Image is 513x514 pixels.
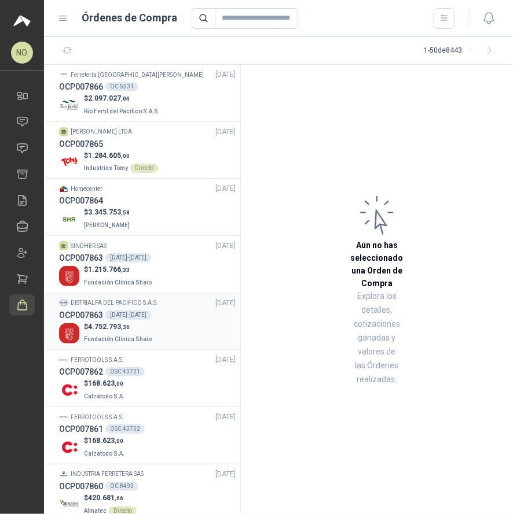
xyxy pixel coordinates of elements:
[84,508,107,514] span: Almatec
[88,494,123,502] span: 420.681
[71,71,204,80] p: Ferretería [GEOGRAPHIC_DATA][PERSON_NAME]
[215,412,236,423] span: [DATE]
[59,480,103,493] h3: OCP007860
[424,42,499,60] div: 1 - 50 de 8443
[121,267,130,273] span: ,33
[59,413,68,422] img: Company Logo
[84,207,132,218] p: $
[121,95,130,102] span: ,04
[88,379,123,387] span: 168.623
[84,165,128,171] span: Industrias Tomy
[59,183,236,231] a: Company LogoHomecenter[DATE] OCP007864Company Logo$3.345.753,58[PERSON_NAME]
[121,209,130,216] span: ,58
[351,239,404,290] h3: Aún no has seleccionado una Orden de Compra
[354,290,400,387] p: Explora los detalles, cotizaciones ganadas y valores de las Órdenes realizadas.
[84,150,158,161] p: $
[105,253,151,262] div: [DATE]-[DATE]
[115,495,123,501] span: ,66
[59,380,79,400] img: Company Logo
[121,324,130,330] span: ,36
[59,298,236,345] a: Company LogoDISTRIALFA DEL PACIFICO S.A.S.[DATE] OCP007863[DATE]-[DATE]Company Logo$4.752.793,36F...
[59,365,103,378] h3: OCP007862
[215,241,236,252] span: [DATE]
[88,437,123,445] span: 168.623
[59,241,236,288] a: SINDHER SAS[DATE] OCP007863[DATE]-[DATE]Company Logo$1.215.766,33Fundación Clínica Shaio
[215,298,236,309] span: [DATE]
[59,127,236,174] a: [PERSON_NAME] LTDA.[DATE] OCP007865Company Logo$1.284.605,00Industrias TomyDirecto
[84,493,137,504] p: $
[84,222,130,228] span: [PERSON_NAME]
[59,266,79,286] img: Company Logo
[71,356,124,365] p: FERROTOOLS S.A.S.
[71,127,134,136] p: [PERSON_NAME] LTDA.
[82,10,178,26] h1: Órdenes de Compra
[59,70,68,79] img: Company Logo
[215,354,236,365] span: [DATE]
[59,356,68,365] img: Company Logo
[59,309,103,321] h3: OCP007863
[105,482,138,491] div: OC 8493
[71,413,124,422] p: FERROTOOLS S.A.S.
[84,321,154,332] p: $
[215,183,236,194] span: [DATE]
[84,279,152,286] span: Fundación Clínica Shaio
[59,194,103,207] h3: OCP007864
[121,153,130,159] span: ,00
[71,184,102,194] p: Homecenter
[59,80,103,93] h3: OCP007866
[59,252,103,264] h3: OCP007863
[88,323,130,331] span: 4.752.793
[105,82,138,91] div: OC 5531
[11,42,33,64] div: NO
[59,423,103,435] h3: OCP007861
[59,298,68,308] img: Company Logo
[59,69,236,117] a: Company LogoFerretería [GEOGRAPHIC_DATA][PERSON_NAME][DATE] OCP007866OC 5531Company Logo$2.097.02...
[84,393,124,400] span: Calzatodo S.A.
[71,469,144,479] p: INDUSTRIA FERRETERA SAS
[71,242,107,251] p: SINDHER SAS
[84,264,154,275] p: $
[59,437,79,457] img: Company Logo
[88,151,130,160] span: 1.284.605
[59,469,68,479] img: Company Logo
[215,469,236,480] span: [DATE]
[215,127,236,138] span: [DATE]
[84,336,152,342] span: Fundación Clínica Shaio
[115,438,123,444] span: ,00
[115,380,123,387] span: ,00
[105,310,151,320] div: [DATE]-[DATE]
[59,138,103,150] h3: OCP007865
[71,298,158,308] p: DISTRIALFA DEL PACIFICO S.A.S.
[84,93,162,104] p: $
[59,151,79,172] img: Company Logo
[59,354,236,402] a: Company LogoFERROTOOLS S.A.S.[DATE] OCP007862OSC 43731Company Logo$168.623,00Calzatodo S.A.
[59,184,68,194] img: Company Logo
[215,69,236,80] span: [DATE]
[88,265,130,273] span: 1.215.766
[59,95,79,115] img: Company Logo
[84,378,127,389] p: $
[130,164,158,173] div: Directo
[105,424,145,434] div: OSC 43732
[13,14,31,28] img: Logo peakr
[88,94,130,102] span: 2.097.027
[88,208,130,216] span: 3.345.753
[59,323,79,343] img: Company Logo
[105,367,145,376] div: OSC 43731
[59,209,79,229] img: Company Logo
[84,108,160,114] span: Rio Fertil del Pacífico S.A.S.
[59,412,236,459] a: Company LogoFERROTOOLS S.A.S.[DATE] OCP007861OSC 43732Company Logo$168.623,00Calzatodo S.A.
[84,450,124,457] span: Calzatodo S.A.
[84,435,127,446] p: $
